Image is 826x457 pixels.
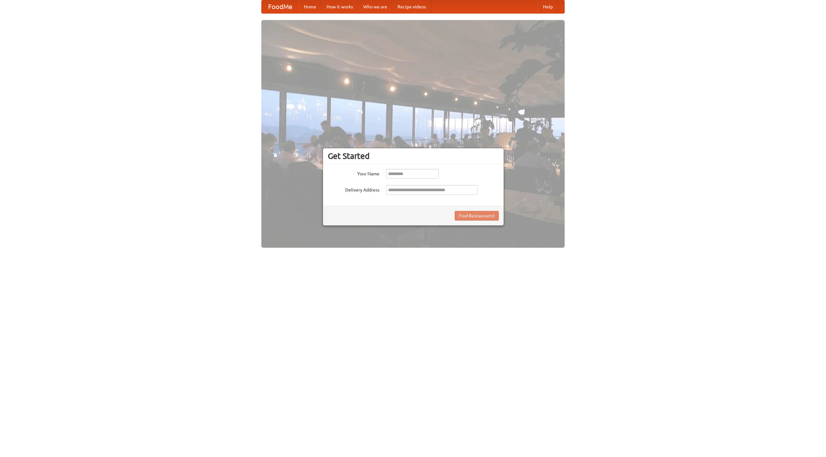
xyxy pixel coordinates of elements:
label: Delivery Address [328,185,379,193]
label: Your Name [328,169,379,177]
button: Find Restaurants! [455,211,499,221]
a: Who we are [358,0,392,13]
a: Recipe videos [392,0,431,13]
a: Help [538,0,558,13]
a: Home [299,0,321,13]
h3: Get Started [328,151,499,161]
a: How it works [321,0,358,13]
a: FoodMe [262,0,299,13]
